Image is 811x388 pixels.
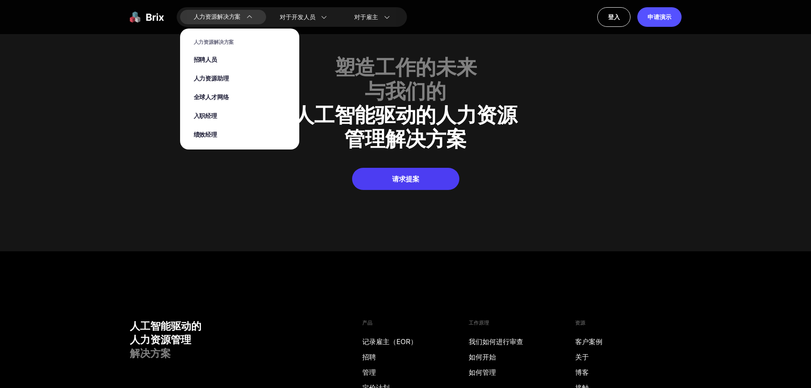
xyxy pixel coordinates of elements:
[194,12,241,21] font: 人力资源解决方案
[575,336,682,347] a: 客户案例
[469,368,496,377] font: 如何管理
[194,56,286,64] a: 招聘人员
[362,337,417,346] font: 记录雇主（EOR）
[362,319,373,326] font: 产品
[365,78,446,103] font: 与我们的
[194,75,286,83] a: 人力资源助理
[130,320,201,332] font: 人工智能驱动的
[469,353,496,361] font: 如何开始
[575,319,585,326] font: 资源
[194,93,229,102] font: 全球人才网络
[194,38,234,46] font: 人力资源解决方案
[352,168,459,190] a: 请求提案
[469,352,575,362] a: 如何开始
[280,13,315,22] font: 对于开发人员
[194,93,286,102] a: 全球人才网络
[344,126,466,151] font: 管理解决方案
[469,367,575,377] a: 如何管理
[354,13,378,22] font: 对于雇主
[392,175,419,183] font: 请求提案
[362,352,469,362] a: 招聘
[597,7,630,27] a: 登入
[648,13,671,20] font: 申请演示
[575,337,602,346] font: 客户案例
[194,131,286,139] a: 绩效经理
[362,368,376,377] font: 管理
[575,352,682,362] a: 关于
[194,55,217,64] font: 招聘人员
[335,55,477,80] font: 塑造工作的未来
[362,353,376,361] font: 招聘
[294,102,517,127] font: 人工智能驱动的人力资源
[469,337,523,346] font: 我们如何进行审查
[575,353,589,361] font: 关于
[194,130,217,139] font: 绩效经理
[575,368,589,377] font: 博客
[608,13,620,20] font: 登入
[469,319,489,326] font: 工作原理
[362,336,469,347] a: 记录雇主（EOR）
[469,336,575,347] a: 我们如何进行审查
[362,367,469,377] a: 管理
[194,112,286,121] a: 入职经理
[130,333,191,346] font: 人力资源管理
[575,367,682,377] a: 博客
[194,74,229,83] font: 人力资源助理
[194,112,217,121] font: 入职经理
[637,7,681,27] a: 申请演示
[130,347,171,359] font: 解决方案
